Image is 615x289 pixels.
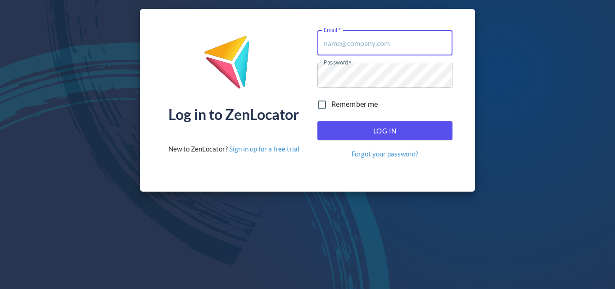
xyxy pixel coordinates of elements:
input: name@company.com [317,30,452,55]
a: Forgot your password? [352,149,418,159]
span: Log In [327,125,443,137]
button: Log In [317,121,452,140]
img: ZenLocator [203,35,264,96]
div: New to ZenLocator? [168,144,299,154]
span: Remember me [331,99,378,110]
a: Sign in up for a free trial [229,145,299,153]
div: Log in to ZenLocator [168,107,299,122]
